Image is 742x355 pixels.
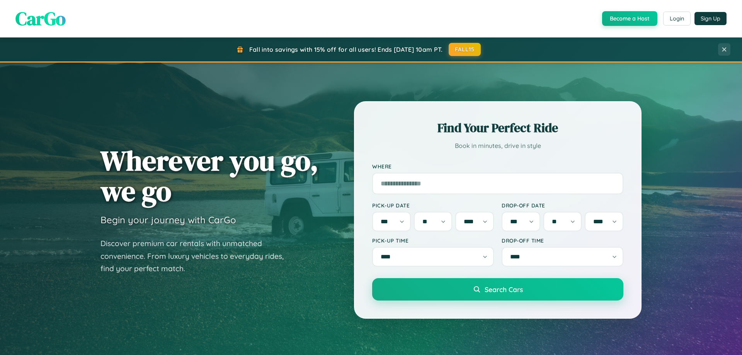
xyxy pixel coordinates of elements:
label: Drop-off Time [502,237,623,244]
button: Sign Up [694,12,727,25]
h2: Find Your Perfect Ride [372,119,623,136]
h3: Begin your journey with CarGo [100,214,236,226]
p: Book in minutes, drive in style [372,140,623,151]
span: Fall into savings with 15% off for all users! Ends [DATE] 10am PT. [249,46,443,53]
label: Pick-up Date [372,202,494,209]
label: Drop-off Date [502,202,623,209]
button: Become a Host [602,11,657,26]
label: Where [372,163,623,170]
button: Search Cars [372,278,623,301]
h1: Wherever you go, we go [100,145,318,206]
label: Pick-up Time [372,237,494,244]
p: Discover premium car rentals with unmatched convenience. From luxury vehicles to everyday rides, ... [100,237,294,275]
span: Search Cars [485,285,523,294]
button: FALL15 [449,43,481,56]
span: CarGo [15,6,66,31]
button: Login [663,12,691,25]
